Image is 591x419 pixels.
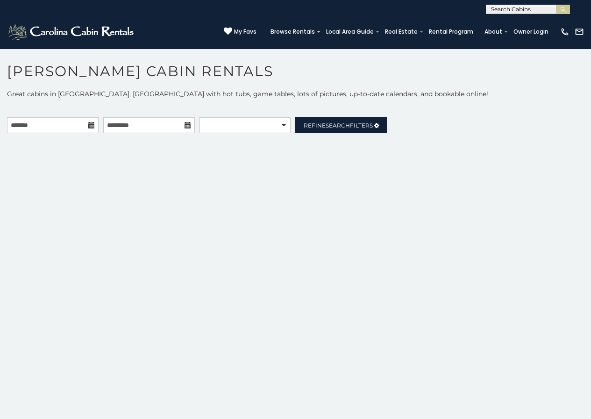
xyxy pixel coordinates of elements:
[480,25,507,38] a: About
[509,25,553,38] a: Owner Login
[326,122,350,129] span: Search
[224,27,256,36] a: My Favs
[234,28,256,36] span: My Favs
[380,25,422,38] a: Real Estate
[424,25,478,38] a: Rental Program
[266,25,320,38] a: Browse Rentals
[7,22,136,41] img: White-1-2.png
[575,27,584,36] img: mail-regular-white.png
[304,122,373,129] span: Refine Filters
[295,117,387,133] a: RefineSearchFilters
[560,27,570,36] img: phone-regular-white.png
[321,25,378,38] a: Local Area Guide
